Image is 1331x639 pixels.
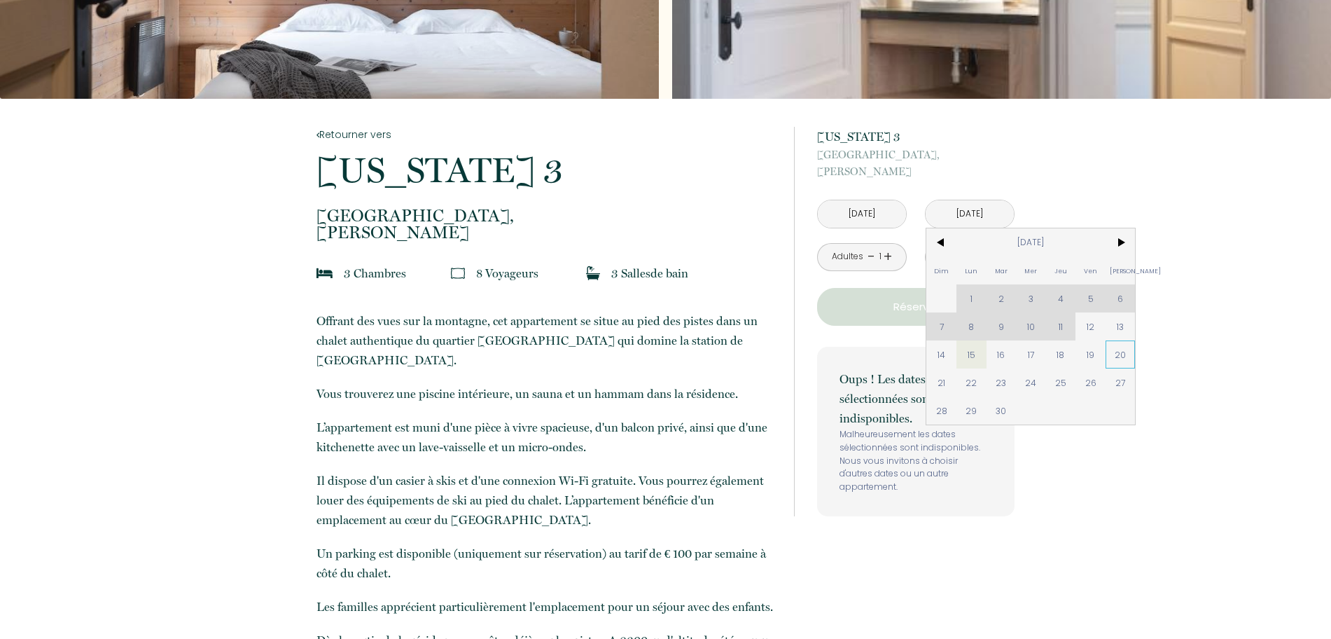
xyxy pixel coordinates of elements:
span: [GEOGRAPHIC_DATA], [316,207,776,224]
span: Mar [987,256,1017,284]
span: 30 [987,397,1017,425]
a: - [867,246,875,268]
img: guests [451,266,465,280]
p: [PERSON_NAME] [817,146,1015,180]
span: 12 [1075,312,1106,341]
span: 28 [926,397,956,425]
iframe: Chat [1271,576,1320,628]
span: 17 [1016,341,1046,369]
p: Offrant des vues sur la montagne, cet appartement se situe au pied des pistes dans un chalet auth... [316,311,776,370]
p: Les familles apprécient particulièrement l'emplacement pour un séjour avec des enfants. [316,597,776,617]
input: Arrivée [818,200,906,228]
span: [PERSON_NAME] [1106,256,1136,284]
span: 22 [956,369,987,397]
p: Oups ! Les dates sélectionnées sont indisponibles. [839,369,992,428]
span: 21 [926,369,956,397]
p: Vous trouverez une piscine intérieure, un sauna et un hammam dans la résidence. [316,384,776,404]
span: 26 [1075,369,1106,397]
span: 24 [1016,369,1046,397]
span: 19 [1075,341,1106,369]
span: s [646,266,650,280]
p: [PERSON_NAME] [316,207,776,241]
span: < [926,228,956,256]
div: 1 [877,250,884,263]
a: Retourner vers [316,127,776,142]
span: 16 [987,341,1017,369]
p: [US_STATE] 3 [817,127,1015,146]
p: L’appartement est muni d'une pièce à vivre spacieuse, d'un balcon privé, ainsi que d'une kitchene... [316,418,776,457]
span: 29 [956,397,987,425]
span: 18 [1046,341,1076,369]
span: Lun [956,256,987,284]
span: > [1106,228,1136,256]
p: Malheureusement les dates sélectionnées sont indisponibles. Nous vous invitons à choisir d'autres... [839,428,992,494]
input: Départ [926,200,1014,228]
span: 15 [956,341,987,369]
p: Réserver [822,298,1010,315]
span: s [401,266,406,280]
span: Ven [1075,256,1106,284]
span: 23 [987,369,1017,397]
span: 13 [1106,312,1136,341]
p: 3 Salle de bain [611,263,688,283]
span: 14 [926,341,956,369]
span: s [534,266,538,280]
span: 20 [1106,341,1136,369]
p: 3 Chambre [344,263,406,283]
div: Adultes [832,250,863,263]
button: Réserver [817,288,1015,326]
p: Il dispose d'un casier à skis et d'une connexion Wi-Fi gratuite. Vous pourrez également louer des... [316,471,776,530]
span: Jeu [1046,256,1076,284]
span: 25 [1046,369,1076,397]
span: [GEOGRAPHIC_DATA], [817,146,1015,163]
span: 27 [1106,369,1136,397]
p: 8 Voyageur [476,263,538,283]
p: Un parking est disponible (uniquement sur réservation) au tarif de € 100 par semaine à côté du ch... [316,544,776,583]
p: [US_STATE] 3 [316,153,776,188]
a: + [884,246,892,268]
span: Dim [926,256,956,284]
span: Mer [1016,256,1046,284]
span: [DATE] [956,228,1106,256]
